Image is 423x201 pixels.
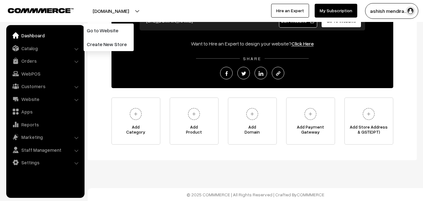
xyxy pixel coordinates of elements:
[345,124,393,137] span: Add Store Address & GST(OPT)
[344,98,393,145] a: Add Store Address& GST(OPT)
[315,4,357,18] a: My Subscription
[88,188,423,201] footer: © 2025 COMMMERCE | All Rights Reserved | Crafted By
[271,4,309,18] a: Hire an Expert
[406,6,415,16] img: user
[8,68,82,79] a: WebPOS
[8,144,82,156] a: Staff Management
[244,105,261,123] img: plus.svg
[302,105,319,123] img: plus.svg
[71,3,151,19] button: [DOMAIN_NAME]
[8,8,74,13] img: COMMMERCE
[8,119,82,130] a: Reports
[8,157,82,168] a: Settings
[228,98,277,145] a: AddDomain
[297,192,324,197] a: COMMMERCE
[228,124,276,137] span: Add Domain
[8,55,82,66] a: Orders
[360,105,377,123] img: plus.svg
[84,37,134,51] a: Create New Store
[8,6,63,14] a: COMMMERCE
[8,93,82,105] a: Website
[365,3,418,19] button: ashish mendira…
[84,24,134,37] a: Go to Website
[286,124,335,137] span: Add Payment Gateway
[8,30,82,41] a: Dashboard
[8,81,82,92] a: Customers
[170,98,219,145] a: AddProduct
[185,105,203,123] img: plus.svg
[111,98,160,145] a: AddCategory
[8,43,82,54] a: Catalog
[8,106,82,117] a: Apps
[170,124,218,137] span: Add Product
[240,56,265,61] span: SHARE
[112,124,160,137] span: Add Category
[127,105,144,123] img: plus.svg
[291,40,314,47] a: Click Here
[111,40,393,47] div: Want to Hire an Expert to design your website?
[286,98,335,145] a: Add PaymentGateway
[8,131,82,143] a: Marketing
